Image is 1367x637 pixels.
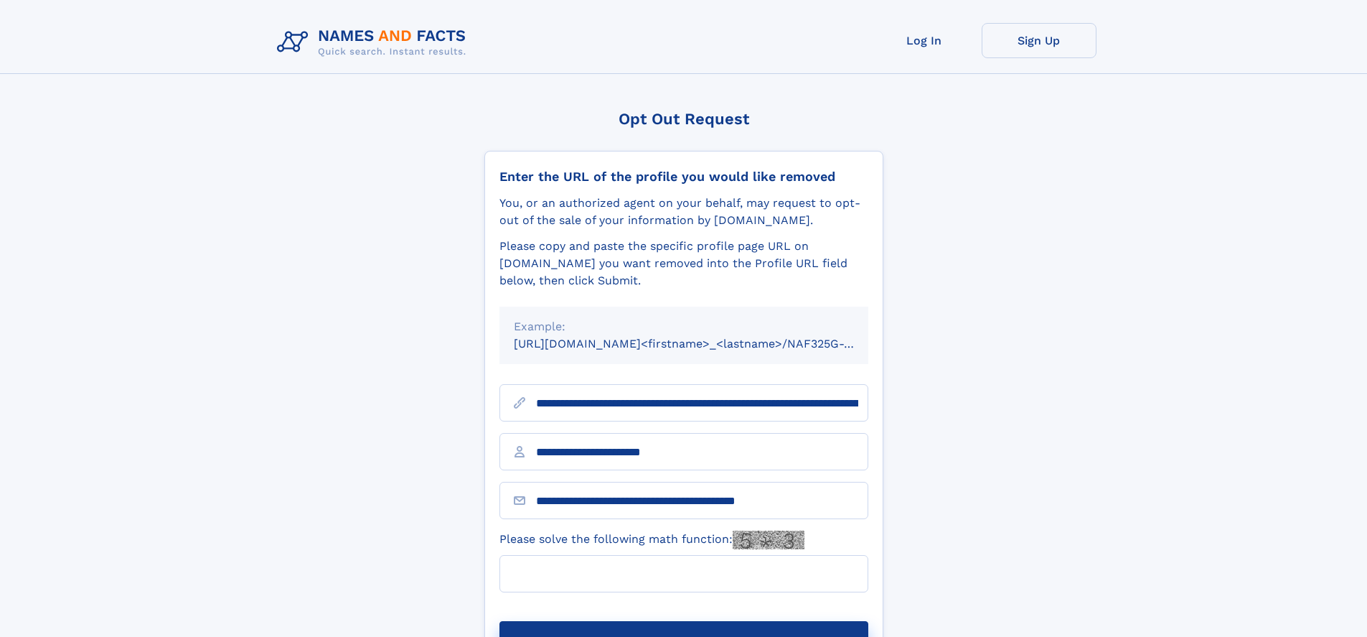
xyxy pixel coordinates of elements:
div: Opt Out Request [484,110,883,128]
div: You, or an authorized agent on your behalf, may request to opt-out of the sale of your informatio... [499,195,868,229]
div: Please copy and paste the specific profile page URL on [DOMAIN_NAME] you want removed into the Pr... [499,238,868,289]
a: Sign Up [982,23,1096,58]
a: Log In [867,23,982,58]
small: [URL][DOMAIN_NAME]<firstname>_<lastname>/NAF325G-xxxxxxxx [514,337,896,350]
img: Logo Names and Facts [271,23,478,62]
label: Please solve the following math function: [499,531,804,549]
div: Example: [514,318,854,335]
div: Enter the URL of the profile you would like removed [499,169,868,185]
